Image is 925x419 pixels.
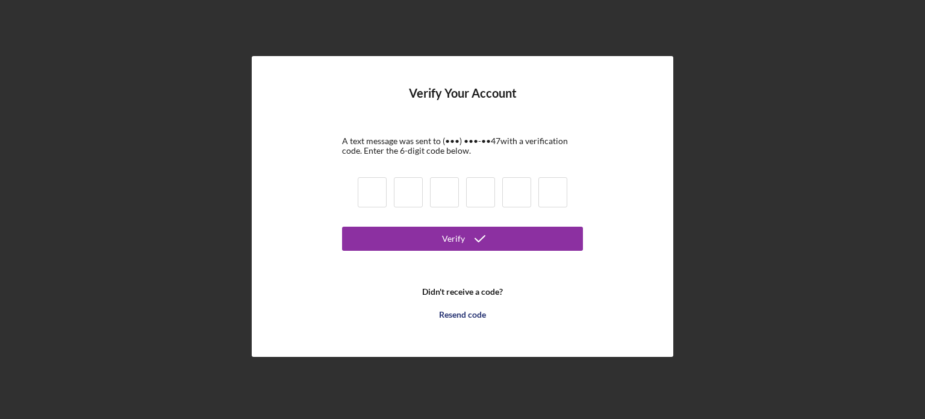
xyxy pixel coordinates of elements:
[342,227,583,251] button: Verify
[342,303,583,327] button: Resend code
[409,86,517,118] h4: Verify Your Account
[442,227,465,251] div: Verify
[342,136,583,156] div: A text message was sent to (•••) •••-•• 47 with a verification code. Enter the 6-digit code below.
[439,303,486,327] div: Resend code
[422,287,503,297] b: Didn't receive a code?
